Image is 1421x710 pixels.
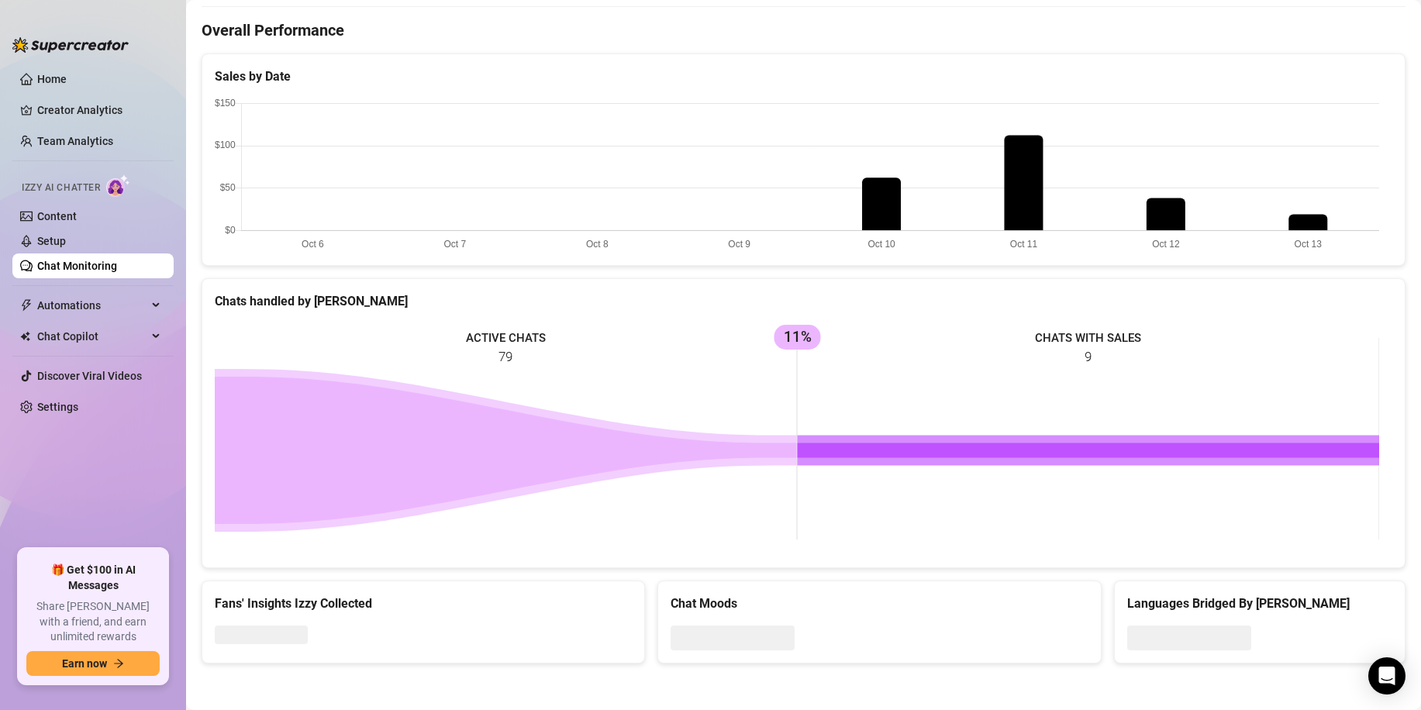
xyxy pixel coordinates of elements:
span: 🎁 Get $100 in AI Messages [26,563,160,593]
div: Open Intercom Messenger [1368,657,1405,694]
span: Chat Copilot [37,324,147,349]
a: Chat Monitoring [37,260,117,272]
div: Fans' Insights Izzy Collected [215,594,632,613]
button: Earn nowarrow-right [26,651,160,676]
a: Team Analytics [37,135,113,147]
a: Home [37,73,67,85]
span: Automations [37,293,147,318]
a: Settings [37,401,78,413]
img: AI Chatter [106,174,130,197]
a: Content [37,210,77,222]
span: Share [PERSON_NAME] with a friend, and earn unlimited rewards [26,599,160,645]
img: logo-BBDzfeDw.svg [12,37,129,53]
a: Discover Viral Videos [37,370,142,382]
span: arrow-right [113,658,124,669]
img: Chat Copilot [20,331,30,342]
div: Languages Bridged By [PERSON_NAME] [1127,594,1392,613]
span: Izzy AI Chatter [22,181,100,195]
div: Chat Moods [671,594,1088,613]
h4: Overall Performance [202,19,1405,41]
a: Creator Analytics [37,98,161,122]
span: Earn now [62,657,107,670]
div: Sales by Date [215,67,1392,86]
div: Chats handled by [PERSON_NAME] [215,291,1392,311]
span: thunderbolt [20,299,33,312]
a: Setup [37,235,66,247]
